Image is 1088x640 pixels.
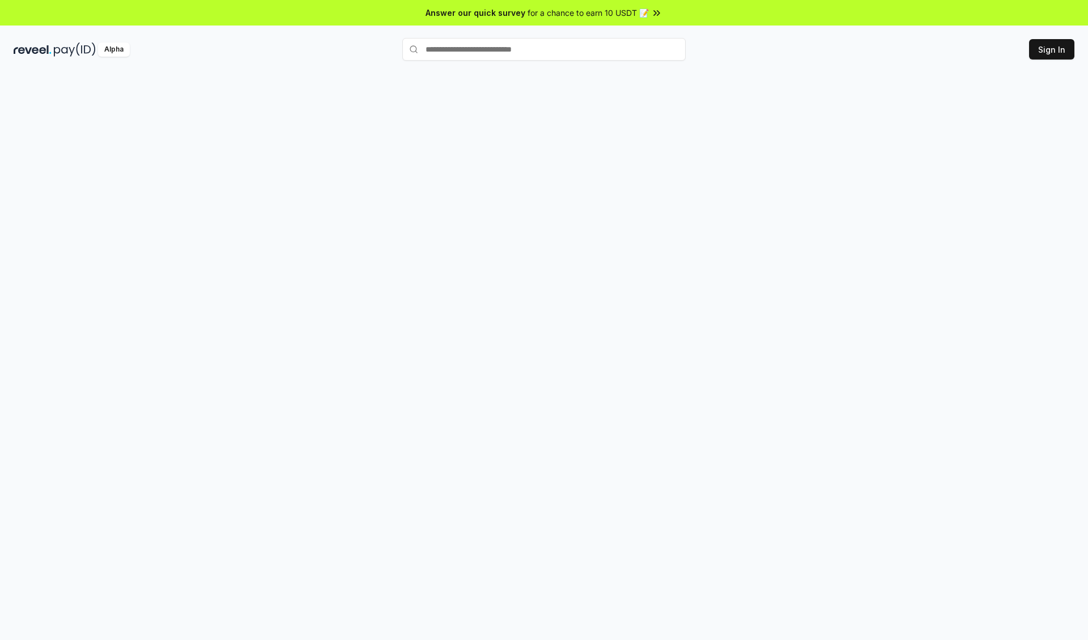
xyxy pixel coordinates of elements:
img: pay_id [54,43,96,57]
span: for a chance to earn 10 USDT 📝 [528,7,649,19]
button: Sign In [1029,39,1074,60]
span: Answer our quick survey [426,7,525,19]
div: Alpha [98,43,130,57]
img: reveel_dark [14,43,52,57]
